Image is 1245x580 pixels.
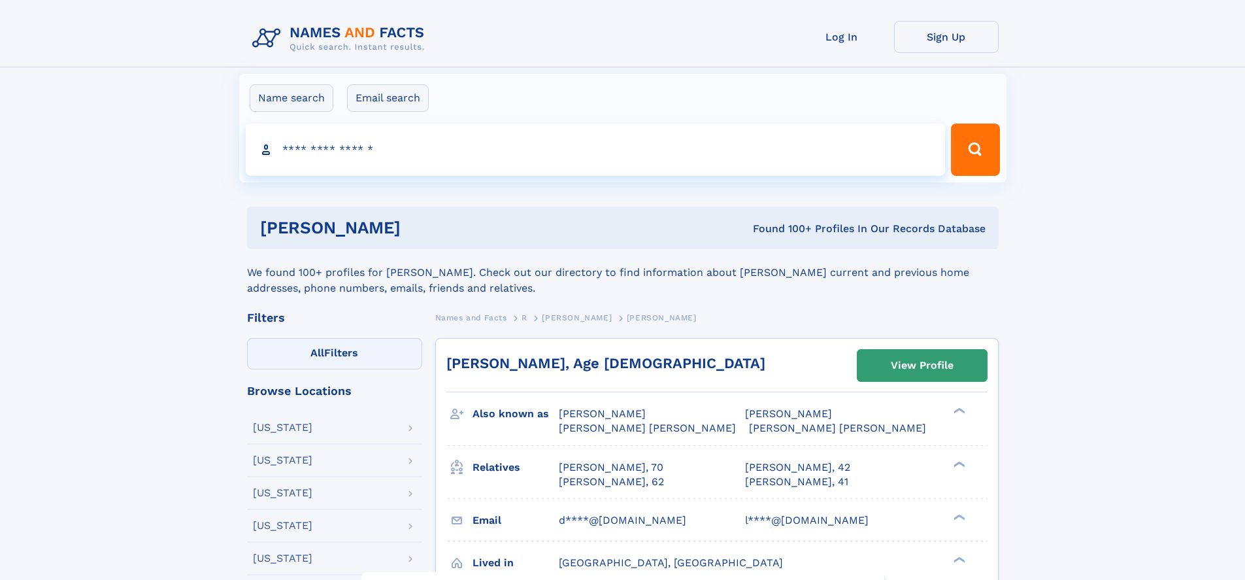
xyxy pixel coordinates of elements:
[247,249,999,296] div: We found 100+ profiles for [PERSON_NAME]. Check out our directory to find information about [PERS...
[260,220,577,236] h1: [PERSON_NAME]
[250,84,333,112] label: Name search
[522,309,527,326] a: R
[310,347,324,359] span: All
[951,124,999,176] button: Search Button
[559,475,664,489] a: [PERSON_NAME], 62
[559,556,783,569] span: [GEOGRAPHIC_DATA], [GEOGRAPHIC_DATA]
[473,552,559,574] h3: Lived in
[247,312,422,324] div: Filters
[446,355,765,371] a: [PERSON_NAME], Age [DEMOGRAPHIC_DATA]
[749,422,926,434] span: [PERSON_NAME] [PERSON_NAME]
[559,422,736,434] span: [PERSON_NAME] [PERSON_NAME]
[253,520,312,531] div: [US_STATE]
[246,124,946,176] input: search input
[891,350,954,381] div: View Profile
[745,407,832,420] span: [PERSON_NAME]
[253,553,312,564] div: [US_STATE]
[473,403,559,425] h3: Also known as
[253,455,312,466] div: [US_STATE]
[857,350,987,381] a: View Profile
[253,488,312,498] div: [US_STATE]
[559,460,663,475] a: [PERSON_NAME], 70
[253,422,312,433] div: [US_STATE]
[435,309,507,326] a: Names and Facts
[627,313,697,322] span: [PERSON_NAME]
[894,21,999,53] a: Sign Up
[247,21,435,56] img: Logo Names and Facts
[522,313,527,322] span: R
[950,460,966,468] div: ❯
[745,475,848,489] a: [PERSON_NAME], 41
[950,555,966,564] div: ❯
[950,513,966,521] div: ❯
[576,222,986,236] div: Found 100+ Profiles In Our Records Database
[473,456,559,479] h3: Relatives
[789,21,894,53] a: Log In
[559,407,646,420] span: [PERSON_NAME]
[950,407,966,415] div: ❯
[542,309,612,326] a: [PERSON_NAME]
[247,385,422,397] div: Browse Locations
[473,509,559,532] h3: Email
[745,460,850,475] a: [PERSON_NAME], 42
[542,313,612,322] span: [PERSON_NAME]
[247,338,422,369] label: Filters
[347,84,429,112] label: Email search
